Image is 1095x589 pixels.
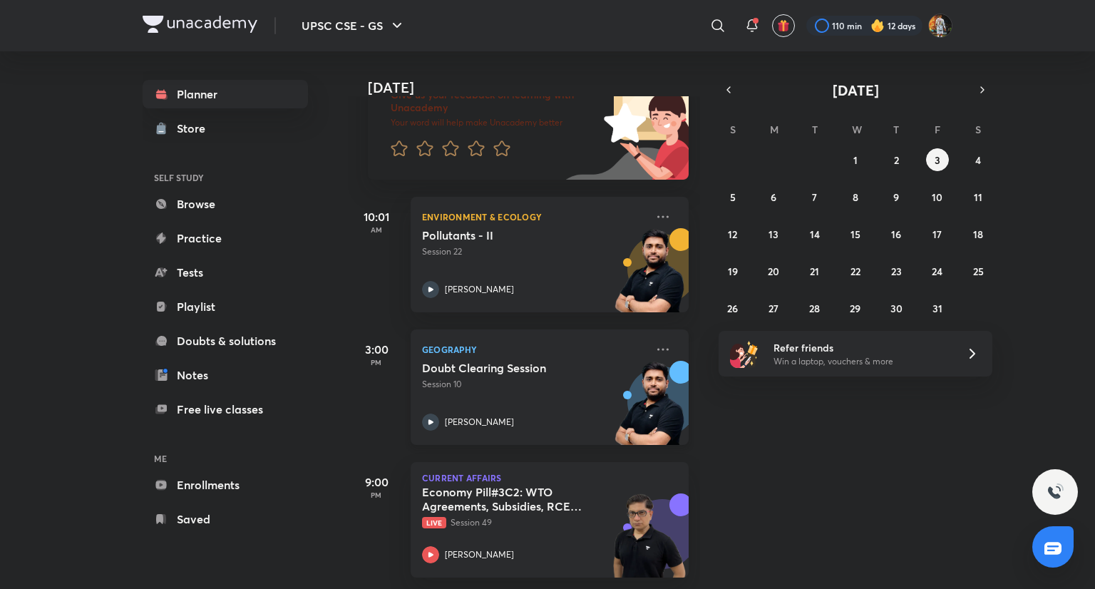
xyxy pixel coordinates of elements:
abbr: October 30, 2025 [890,302,903,315]
p: Your word will help make Unacademy better [391,117,599,128]
abbr: October 14, 2025 [810,227,820,241]
a: Planner [143,80,308,108]
button: October 31, 2025 [926,297,949,319]
h5: 3:00 [348,341,405,358]
button: October 12, 2025 [721,222,744,245]
button: October 19, 2025 [721,260,744,282]
button: October 7, 2025 [803,185,826,208]
p: Session 10 [422,378,646,391]
img: Prakhar Singh [928,14,952,38]
button: October 30, 2025 [885,297,908,319]
abbr: October 5, 2025 [730,190,736,204]
button: October 28, 2025 [803,297,826,319]
button: October 4, 2025 [967,148,989,171]
div: Store [177,120,214,137]
h5: Pollutants - II [422,228,600,242]
h5: Economy Pill#3C2: WTO Agreements, Subsidies, RCEP, FTA, G20, G7 & other intl groupings [422,485,600,513]
p: PM [348,491,405,499]
button: October 5, 2025 [721,185,744,208]
abbr: October 23, 2025 [891,265,902,278]
h6: ME [143,446,308,471]
abbr: Sunday [730,123,736,136]
img: Company Logo [143,16,257,33]
button: October 25, 2025 [967,260,989,282]
button: October 18, 2025 [967,222,989,245]
h5: 9:00 [348,473,405,491]
a: Browse [143,190,308,218]
h5: Doubt Clearing Session [422,361,600,375]
abbr: October 26, 2025 [727,302,738,315]
img: streak [870,19,885,33]
abbr: October 20, 2025 [768,265,779,278]
abbr: Wednesday [852,123,862,136]
img: avatar [777,19,790,32]
abbr: October 15, 2025 [850,227,860,241]
abbr: October 28, 2025 [809,302,820,315]
button: October 14, 2025 [803,222,826,245]
a: Enrollments [143,471,308,499]
p: Session 49 [422,516,646,529]
button: October 22, 2025 [844,260,867,282]
p: [PERSON_NAME] [445,548,514,561]
abbr: October 19, 2025 [728,265,738,278]
abbr: October 25, 2025 [973,265,984,278]
button: October 20, 2025 [762,260,785,282]
button: October 17, 2025 [926,222,949,245]
button: October 10, 2025 [926,185,949,208]
a: Playlist [143,292,308,321]
a: Doubts & solutions [143,327,308,355]
p: PM [348,358,405,367]
a: Saved [143,505,308,533]
abbr: October 24, 2025 [932,265,942,278]
p: Current Affairs [422,473,677,482]
a: Notes [143,361,308,389]
abbr: Tuesday [812,123,818,136]
abbr: October 27, 2025 [768,302,778,315]
abbr: October 9, 2025 [893,190,899,204]
p: AM [348,225,405,234]
img: unacademy [610,228,689,327]
button: October 23, 2025 [885,260,908,282]
abbr: October 8, 2025 [853,190,858,204]
abbr: October 13, 2025 [768,227,778,241]
abbr: October 1, 2025 [853,153,858,167]
a: Free live classes [143,395,308,424]
p: [PERSON_NAME] [445,416,514,429]
p: Geography [422,341,646,358]
button: [DATE] [739,80,972,100]
h5: 10:01 [348,208,405,225]
button: October 6, 2025 [762,185,785,208]
button: October 8, 2025 [844,185,867,208]
abbr: October 7, 2025 [812,190,817,204]
a: Tests [143,258,308,287]
abbr: October 12, 2025 [728,227,737,241]
h6: Give us your feedback on learning with Unacademy [391,88,599,114]
abbr: October 18, 2025 [973,227,983,241]
abbr: October 6, 2025 [771,190,776,204]
abbr: October 11, 2025 [974,190,982,204]
button: October 13, 2025 [762,222,785,245]
h6: SELF STUDY [143,165,308,190]
abbr: Thursday [893,123,899,136]
h6: Refer friends [773,340,949,355]
abbr: Monday [770,123,778,136]
button: October 11, 2025 [967,185,989,208]
abbr: Saturday [975,123,981,136]
button: October 29, 2025 [844,297,867,319]
button: UPSC CSE - GS [293,11,414,40]
abbr: October 17, 2025 [932,227,942,241]
span: [DATE] [833,81,879,100]
button: October 16, 2025 [885,222,908,245]
abbr: October 22, 2025 [850,265,860,278]
p: Win a laptop, vouchers & more [773,355,949,368]
button: October 26, 2025 [721,297,744,319]
abbr: October 10, 2025 [932,190,942,204]
abbr: October 31, 2025 [932,302,942,315]
button: October 21, 2025 [803,260,826,282]
p: Environment & Ecology [422,208,646,225]
button: October 15, 2025 [844,222,867,245]
a: Practice [143,224,308,252]
abbr: October 4, 2025 [975,153,981,167]
p: Session 22 [422,245,646,258]
button: October 24, 2025 [926,260,949,282]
